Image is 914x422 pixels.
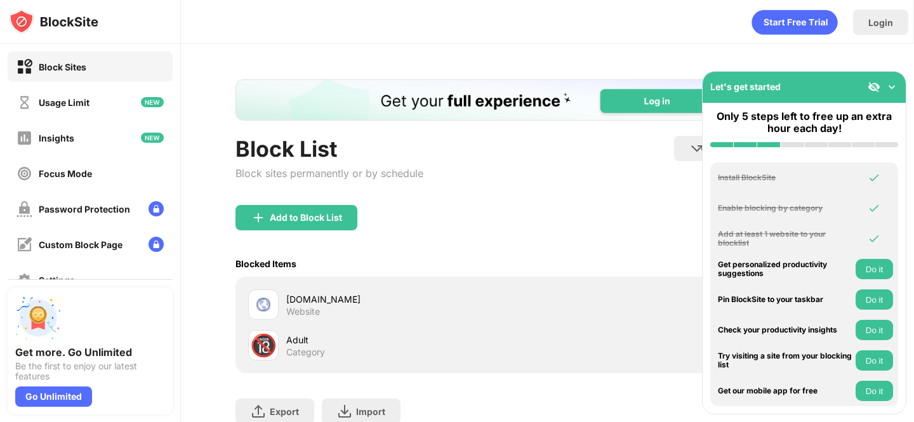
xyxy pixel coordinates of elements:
div: Block sites permanently or by schedule [235,167,423,180]
div: Website [286,306,320,317]
img: new-icon.svg [141,97,164,107]
img: new-icon.svg [141,133,164,143]
img: focus-off.svg [17,166,32,181]
div: Login [868,17,893,28]
img: push-unlimited.svg [15,295,61,341]
button: Do it [856,381,893,401]
div: Add to Block List [270,213,342,223]
img: eye-not-visible.svg [868,81,880,93]
img: customize-block-page-off.svg [17,237,32,253]
div: Enable blocking by category [718,204,852,213]
img: omni-setup-toggle.svg [885,81,898,93]
div: Try visiting a site from your blocking list [718,352,852,370]
div: Adult [286,333,547,346]
img: omni-check.svg [868,202,880,214]
div: Pin BlockSite to your taskbar [718,295,852,304]
div: Export [270,406,299,417]
div: Insights [39,133,74,143]
img: logo-blocksite.svg [9,9,98,34]
img: time-usage-off.svg [17,95,32,110]
div: Blocked Items [235,258,296,269]
button: Do it [856,289,893,310]
img: lock-menu.svg [149,201,164,216]
img: omni-check.svg [868,232,880,245]
div: Go Unlimited [15,386,92,407]
img: insights-off.svg [17,130,32,146]
div: animation [752,10,838,35]
div: Install BlockSite [718,173,852,182]
img: lock-menu.svg [149,237,164,252]
div: [DOMAIN_NAME] [286,293,547,306]
div: Let's get started [710,81,781,92]
div: Block Sites [39,62,86,72]
img: block-on.svg [17,59,32,75]
div: Usage Limit [39,97,89,108]
div: Settings [39,275,75,286]
div: Get our mobile app for free [718,386,852,395]
div: Password Protection [39,204,130,214]
div: Get personalized productivity suggestions [718,260,852,279]
div: Category [286,346,325,358]
img: favicons [256,297,271,312]
div: Get more. Go Unlimited [15,346,165,359]
div: Check your productivity insights [718,326,852,334]
img: omni-check.svg [868,171,880,184]
div: Focus Mode [39,168,92,179]
button: Do it [856,259,893,279]
div: 🔞 [250,333,277,359]
img: settings-off.svg [17,272,32,288]
div: Import [356,406,385,417]
iframe: Banner [235,79,859,121]
button: Do it [856,350,893,371]
div: Add at least 1 website to your blocklist [718,230,852,248]
div: Be the first to enjoy our latest features [15,361,165,381]
img: password-protection-off.svg [17,201,32,217]
div: Custom Block Page [39,239,123,250]
div: Block List [235,136,423,162]
div: Only 5 steps left to free up an extra hour each day! [710,110,898,135]
button: Do it [856,320,893,340]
